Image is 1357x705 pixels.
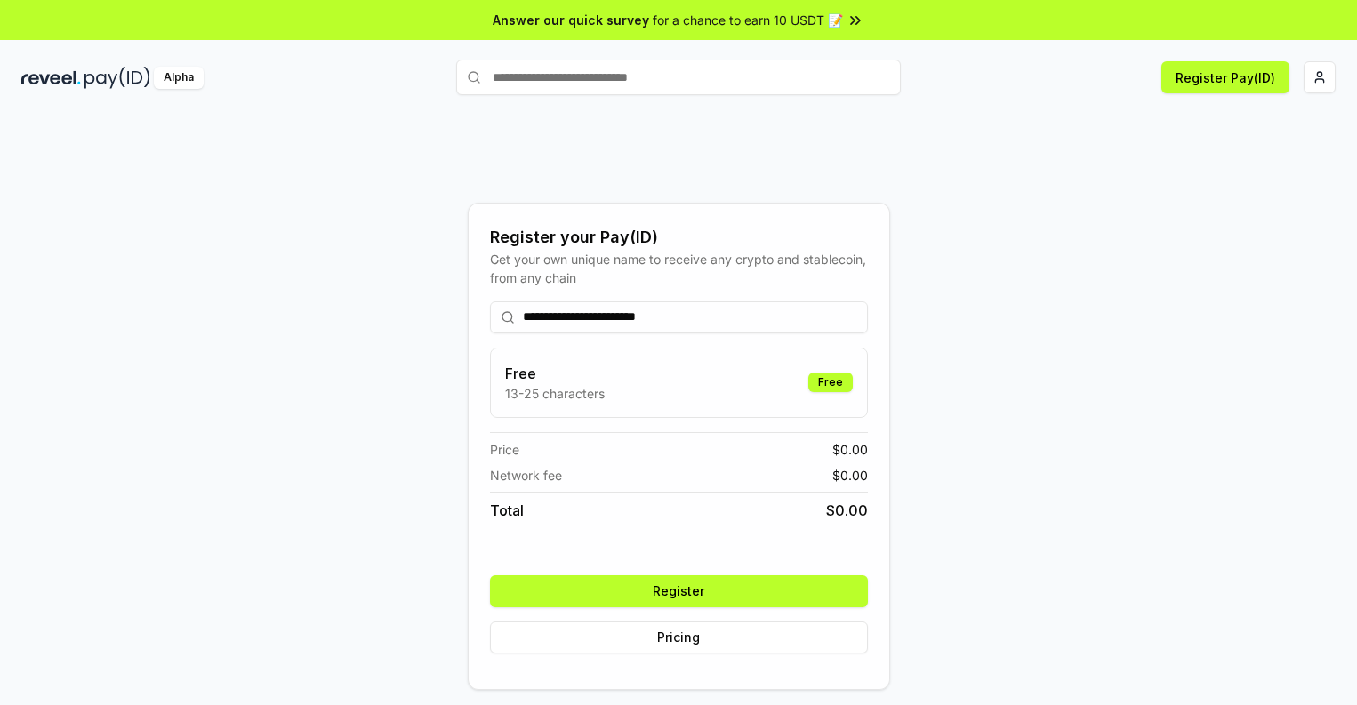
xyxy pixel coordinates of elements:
[505,384,605,403] p: 13-25 characters
[490,225,868,250] div: Register your Pay(ID)
[490,466,562,485] span: Network fee
[832,466,868,485] span: $ 0.00
[1161,61,1289,93] button: Register Pay(ID)
[653,11,843,29] span: for a chance to earn 10 USDT 📝
[490,250,868,287] div: Get your own unique name to receive any crypto and stablecoin, from any chain
[490,621,868,653] button: Pricing
[84,67,150,89] img: pay_id
[505,363,605,384] h3: Free
[490,500,524,521] span: Total
[21,67,81,89] img: reveel_dark
[490,575,868,607] button: Register
[490,440,519,459] span: Price
[832,440,868,459] span: $ 0.00
[826,500,868,521] span: $ 0.00
[154,67,204,89] div: Alpha
[493,11,649,29] span: Answer our quick survey
[808,373,853,392] div: Free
